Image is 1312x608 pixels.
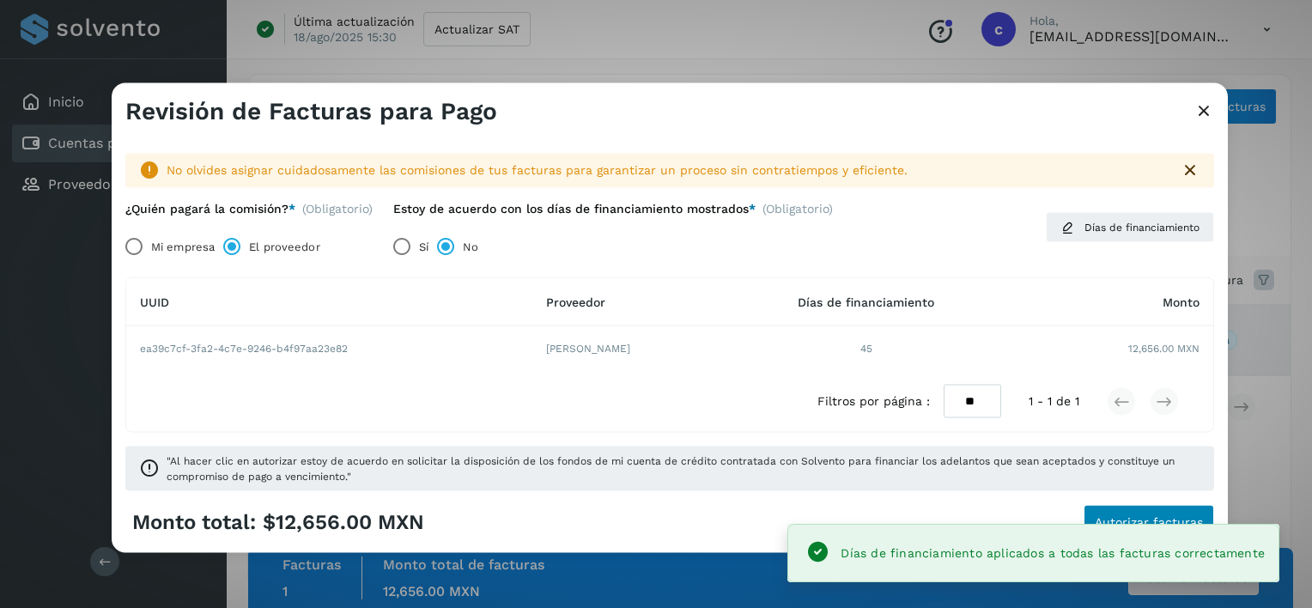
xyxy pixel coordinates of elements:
[1046,212,1214,243] button: Días de financiamiento
[126,326,532,371] td: ea39c7cf-3fa2-4c7e-9246-b4f97aa23e82
[1084,504,1214,538] button: Autorizar facturas
[1095,515,1203,527] span: Autorizar facturas
[1029,392,1079,410] span: 1 - 1 de 1
[1128,341,1200,356] span: 12,656.00 MXN
[132,509,256,534] span: Monto total:
[725,326,1007,371] td: 45
[1084,220,1200,235] span: Días de financiamiento
[463,229,478,264] label: No
[167,161,1166,179] div: No olvides asignar cuidadosamente las comisiones de tus facturas para garantizar un proceso sin c...
[393,201,756,216] label: Estoy de acuerdo con los días de financiamiento mostrados
[1163,295,1200,308] span: Monto
[798,295,934,308] span: Días de financiamiento
[419,229,428,264] label: Sí
[167,453,1200,483] span: "Al hacer clic en autorizar estoy de acuerdo en solicitar la disposición de los fondos de mi cuen...
[140,295,169,308] span: UUID
[762,201,833,222] span: (Obligatorio)
[125,97,497,126] h3: Revisión de Facturas para Pago
[302,201,373,216] span: (Obligatorio)
[125,201,295,216] label: ¿Quién pagará la comisión?
[151,229,215,264] label: Mi empresa
[817,392,930,410] span: Filtros por página :
[546,295,605,308] span: Proveedor
[841,546,1265,560] span: Días de financiamiento aplicados a todas las facturas correctamente
[249,229,319,264] label: El proveedor
[532,326,725,371] td: [PERSON_NAME]
[263,509,424,534] span: $12,656.00 MXN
